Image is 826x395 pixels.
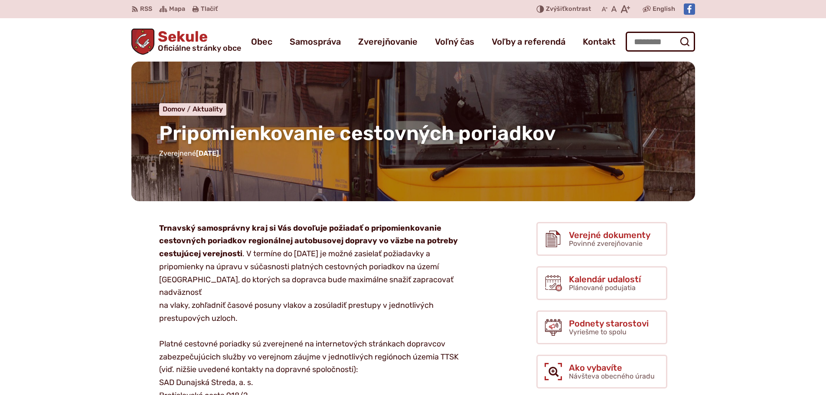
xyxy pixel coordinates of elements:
span: Podnety starostovi [569,319,649,328]
span: [DATE] [196,149,219,157]
span: Sekule [154,29,241,52]
span: kontrast [546,6,591,13]
span: Povinné zverejňovanie [569,239,643,248]
span: RSS [140,4,152,14]
a: Zverejňovanie [358,29,418,54]
a: Ako vybavíte Návšteva obecného úradu [536,355,667,388]
a: Kalendár udalostí Plánované podujatia [536,266,667,300]
span: Mapa [169,4,185,14]
span: Ako vybavíte [569,363,655,372]
a: Aktuality [193,105,223,113]
span: Domov [163,105,185,113]
a: Domov [163,105,193,113]
span: Tlačiť [201,6,218,13]
strong: Trnavský samosprávny kraj si Vás dovoľuje požiadať o pripomienkovanie cestovných poriadkov region... [159,223,458,258]
span: Návšteva obecného úradu [569,372,655,380]
a: Obec [251,29,272,54]
span: Pripomienkovanie cestovných poriadkov [159,121,556,145]
span: English [653,4,675,14]
span: Oficiálne stránky obce [158,44,241,52]
a: Logo Sekule, prejsť na domovskú stránku. [131,29,242,55]
span: Verejné dokumenty [569,230,650,240]
a: Voľby a referendá [492,29,565,54]
img: Prejsť na Facebook stránku [684,3,695,15]
img: Prejsť na domovskú stránku [131,29,155,55]
a: Samospráva [290,29,341,54]
span: Zvýšiť [546,5,565,13]
a: Podnety starostovi Vyriešme to spolu [536,310,667,344]
a: Verejné dokumenty Povinné zverejňovanie [536,222,667,256]
span: Vyriešme to spolu [569,328,627,336]
a: English [651,4,677,14]
a: Kontakt [583,29,616,54]
span: Plánované podujatia [569,284,636,292]
a: Voľný čas [435,29,474,54]
p: Zverejnené . [159,148,667,159]
span: Kalendár udalostí [569,274,641,284]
